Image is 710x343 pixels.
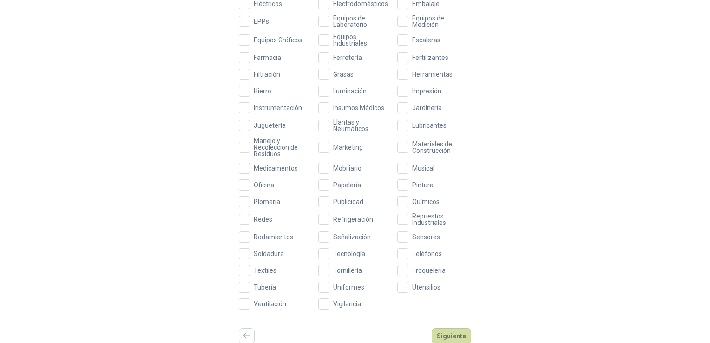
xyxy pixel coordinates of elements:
[408,15,471,28] span: Equipos de Medición
[250,301,290,307] span: Ventilación
[250,138,313,157] span: Manejo y Recolección de Residuos
[250,165,302,171] span: Medicamentos
[250,251,288,257] span: Soldadura
[329,301,365,307] span: Vigilancia
[329,33,392,46] span: Equipos Industriales
[408,122,450,129] span: Lubricantes
[250,122,289,129] span: Juguetería
[329,71,357,78] span: Grasas
[250,284,280,290] span: Tubería
[329,182,365,188] span: Papelería
[329,88,370,94] span: Iluminación
[329,216,377,223] span: Refrigeración
[408,213,471,226] span: Repuestos Industriales
[408,54,452,61] span: Fertilizantes
[329,267,366,274] span: Tornillería
[408,267,449,274] span: Troqueleria
[329,198,367,205] span: Publicidad
[329,284,368,290] span: Uniformes
[250,234,297,240] span: Rodamientos
[408,251,446,257] span: Teléfonos
[408,284,444,290] span: Utensilios
[250,37,306,43] span: Equipos Gráficos
[408,71,456,78] span: Herramientas
[329,251,369,257] span: Tecnología
[329,144,367,151] span: Marketing
[408,37,444,43] span: Escaleras
[408,165,438,171] span: Musical
[250,105,306,111] span: Instrumentación
[250,182,278,188] span: Oficina
[250,18,273,25] span: EPPs
[408,0,443,7] span: Embalaje
[329,119,392,132] span: Llantas y Neumáticos
[408,182,437,188] span: Pintura
[408,105,446,111] span: Jardinería
[329,54,366,61] span: Ferretería
[408,141,471,154] span: Materiales de Construcción
[329,15,392,28] span: Equipos de Laboratorio
[408,88,445,94] span: Impresión
[250,88,275,94] span: Hierro
[408,198,443,205] span: Químicos
[329,165,365,171] span: Mobiliario
[329,0,392,7] span: Electrodomésticos
[329,105,388,111] span: Insumos Médicos
[250,54,285,61] span: Farmacia
[408,234,444,240] span: Sensores
[250,0,286,7] span: Eléctricos
[329,234,375,240] span: Señalización
[250,267,280,274] span: Textiles
[250,198,284,205] span: Plomería
[250,216,276,223] span: Redes
[250,71,284,78] span: Filtración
